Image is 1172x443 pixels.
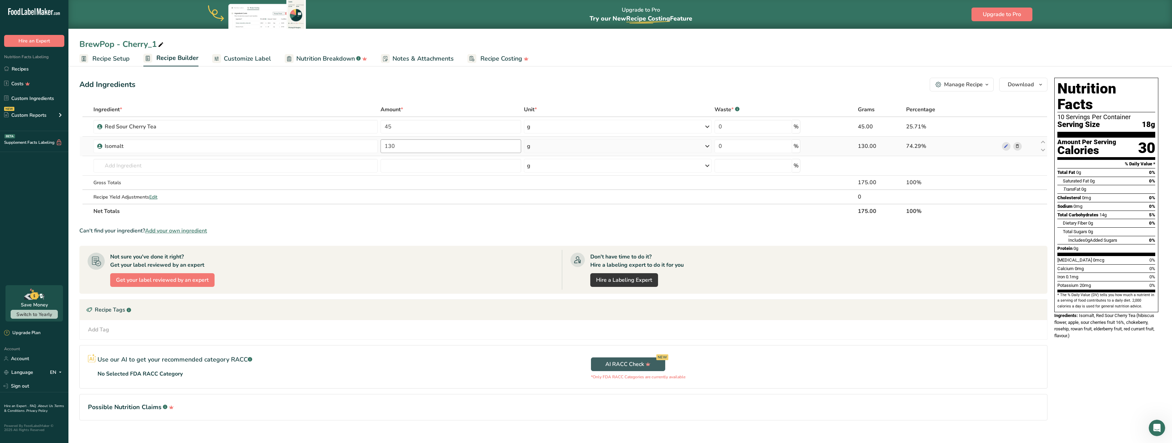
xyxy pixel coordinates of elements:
div: NEW [4,107,14,111]
div: g [527,142,530,150]
button: Manage Recipe [930,78,994,91]
div: 100% [906,178,999,187]
span: 0mg [1073,204,1082,209]
span: Dietary Fiber [1063,220,1087,226]
a: Recipe Setup [79,51,130,66]
span: 0% [1149,274,1155,279]
a: FAQ . [30,404,38,408]
a: Language [4,366,33,378]
span: 5% [1149,212,1155,217]
span: Total Fat [1057,170,1075,175]
span: 0% [1149,257,1155,263]
div: NEW [656,354,668,360]
span: Saturated Fat [1063,178,1089,183]
span: Cholesterol [1057,195,1081,200]
p: *Only FDA RACC Categories are currently available [591,374,685,380]
div: Manage Recipe [944,80,983,89]
span: 0mcg [1093,257,1104,263]
button: Upgrade to Pro [971,8,1032,21]
div: g [527,162,530,170]
span: 0g [1085,238,1090,243]
span: Add your own ingredient [145,227,207,235]
div: Isomalt [105,142,190,150]
span: Edit [149,194,157,200]
span: Calcium [1057,266,1074,271]
button: Get your label reviewed by an expert [110,273,215,287]
span: Customize Label [224,54,271,63]
div: 175.00 [858,178,903,187]
span: Nutrition Breakdown [296,54,355,63]
span: Recipe Costing [480,54,522,63]
a: About Us . [38,404,54,408]
div: Not sure you've done it right? Get your label reviewed by an expert [110,253,204,269]
span: Download [1008,80,1034,89]
span: Recipe Builder [156,53,198,63]
span: Unit [524,105,537,114]
span: [MEDICAL_DATA] [1057,257,1092,263]
span: Isomalt, Red Sour Cherry Tea (hibiscus flower, apple, sour cherries fruit 16%, chokeberry, rosehi... [1054,313,1155,338]
span: Switch to Yearly [16,311,52,318]
section: * The % Daily Value (DV) tells you how much a nutrient in a serving of food contributes to a dail... [1057,292,1155,309]
a: Nutrition Breakdown [285,51,367,66]
iframe: Intercom live chat [1149,420,1165,436]
a: Notes & Attachments [381,51,454,66]
span: Percentage [906,105,935,114]
span: 0mg [1075,266,1084,271]
span: Fat [1063,187,1080,192]
span: Potassium [1057,283,1079,288]
div: 30 [1138,139,1155,157]
span: 0% [1149,204,1155,209]
div: BETA [4,134,15,138]
a: Hire an Expert . [4,404,28,408]
span: Recipe Costing [626,14,670,23]
h1: Possible Nutrition Claims [88,403,1039,412]
div: g [527,123,530,131]
div: 25.71% [906,123,999,131]
span: 0g [1073,246,1078,251]
span: 0% [1149,178,1155,183]
div: Can't find your ingredient? [79,227,1047,235]
span: Serving Size [1057,121,1100,129]
button: AI RACC Check NEW [591,357,665,371]
span: 0g [1088,229,1093,234]
span: 0g [1088,220,1093,226]
div: 74.29% [906,142,999,150]
span: Iron [1057,274,1065,279]
span: Recipe Setup [92,54,130,63]
div: Recipe Tags [80,300,1047,320]
div: Save Money [21,301,48,308]
span: Sodium [1057,204,1072,209]
div: Add Tag [88,326,109,334]
span: 0% [1149,283,1155,288]
span: 0g [1081,187,1086,192]
div: Amount Per Serving [1057,139,1116,145]
span: Get your label reviewed by an expert [116,276,209,284]
span: Try our New Feature [590,14,692,23]
a: Terms & Conditions . [4,404,64,413]
span: 0% [1149,195,1155,200]
div: Add Ingredients [79,79,136,90]
span: Upgrade to Pro [983,10,1021,18]
section: % Daily Value * [1057,160,1155,168]
span: Amount [381,105,403,114]
div: Red Sour Cherry Tea [105,123,190,131]
a: Recipe Builder [143,50,198,67]
i: Trans [1063,187,1074,192]
span: Notes & Attachments [392,54,454,63]
span: Protein [1057,246,1072,251]
span: AI RACC Check [605,360,651,368]
p: No Selected FDA RACC Category [98,370,183,378]
div: Waste [714,105,739,114]
span: Grams [858,105,875,114]
div: Recipe Yield Adjustments [93,193,378,201]
div: Powered By FoodLabelMaker © 2025 All Rights Reserved [4,424,64,432]
span: 14g [1099,212,1107,217]
span: Total Sugars [1063,229,1087,234]
div: 0 [858,193,903,201]
div: Gross Totals [93,179,378,186]
span: Includes Added Sugars [1068,238,1117,243]
a: Recipe Costing [467,51,529,66]
th: 100% [905,204,1001,218]
span: Total Carbohydrates [1057,212,1098,217]
span: Ingredient [93,105,122,114]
